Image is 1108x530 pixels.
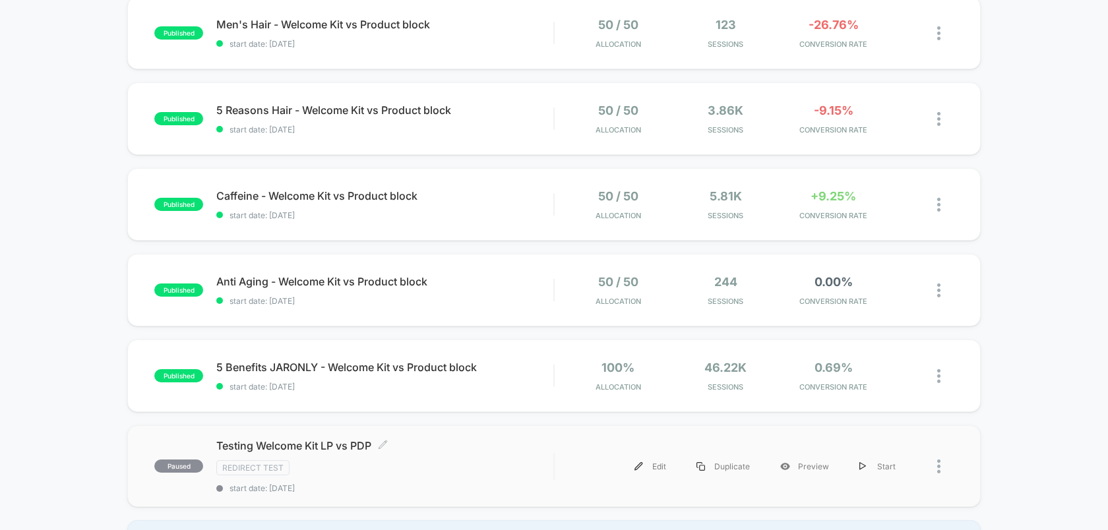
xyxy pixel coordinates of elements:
[216,125,553,134] span: start date: [DATE]
[154,369,203,382] span: published
[598,189,638,203] span: 50 / 50
[675,297,776,306] span: Sessions
[154,26,203,40] span: published
[716,18,736,32] span: 123
[765,452,844,481] div: Preview
[154,198,203,211] span: published
[675,40,776,49] span: Sessions
[154,283,203,297] span: published
[601,361,634,374] span: 100%
[216,39,553,49] span: start date: [DATE]
[696,462,705,471] img: menu
[783,297,884,306] span: CONVERSION RATE
[815,275,853,289] span: 0.00%
[675,382,776,392] span: Sessions
[708,103,743,117] span: 3.86k
[154,459,203,473] span: paused
[216,382,553,392] span: start date: [DATE]
[634,462,643,471] img: menu
[596,125,641,134] span: Allocation
[216,275,553,288] span: Anti Aging - Welcome Kit vs Product block
[783,40,884,49] span: CONVERSION RATE
[598,275,638,289] span: 50 / 50
[598,18,638,32] span: 50 / 50
[815,361,853,374] span: 0.69%
[216,460,290,475] span: Redirect Test
[937,26,940,40] img: close
[809,18,859,32] span: -26.76%
[216,18,553,31] span: Men's Hair - Welcome Kit vs Product block
[675,125,776,134] span: Sessions
[598,103,638,117] span: 50 / 50
[216,483,553,493] span: start date: [DATE]
[937,283,940,297] img: close
[704,361,747,374] span: 46.22k
[619,452,681,481] div: Edit
[811,189,856,203] span: +9.25%
[783,382,884,392] span: CONVERSION RATE
[216,296,553,306] span: start date: [DATE]
[216,189,553,202] span: Caffeine - Welcome Kit vs Product block
[216,210,553,220] span: start date: [DATE]
[783,125,884,134] span: CONVERSION RATE
[783,211,884,220] span: CONVERSION RATE
[859,462,866,471] img: menu
[675,211,776,220] span: Sessions
[710,189,742,203] span: 5.81k
[596,211,641,220] span: Allocation
[596,40,641,49] span: Allocation
[596,297,641,306] span: Allocation
[937,198,940,212] img: close
[814,103,853,117] span: -9.15%
[937,369,940,383] img: close
[596,382,641,392] span: Allocation
[154,112,203,125] span: published
[216,439,553,452] span: Testing Welcome Kit LP vs PDP
[216,361,553,374] span: 5 Benefits JARONLY - Welcome Kit vs Product block
[937,112,940,126] img: close
[937,459,940,473] img: close
[216,103,553,117] span: 5 Reasons Hair - Welcome Kit vs Product block
[714,275,737,289] span: 244
[844,452,911,481] div: Start
[681,452,765,481] div: Duplicate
